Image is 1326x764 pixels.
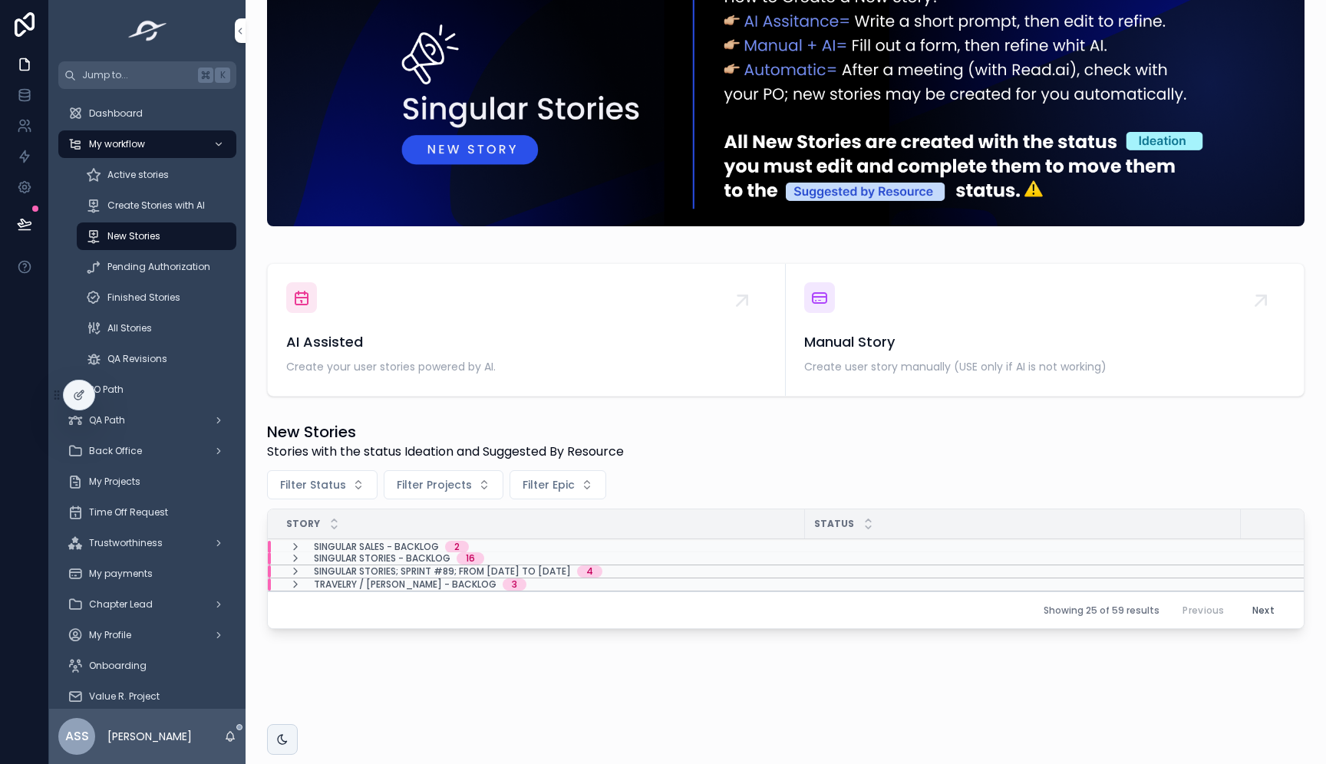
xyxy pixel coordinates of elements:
div: 2 [454,541,460,553]
a: New Stories [77,222,236,250]
span: Trustworthiness [89,537,163,549]
span: Filter Status [280,477,346,492]
span: Singular Sales - Backlog [314,541,439,553]
span: Create Stories with AI [107,199,205,212]
span: My Profile [89,629,131,641]
span: Create your user stories powered by AI. [286,359,767,374]
div: 16 [466,552,475,565]
a: Create Stories with AI [77,192,236,219]
span: Pending Authorization [107,261,210,273]
a: Finished Stories [77,284,236,311]
a: Back Office [58,437,236,465]
span: Stories with the status Ideation and Suggested By Resource [267,443,624,461]
span: Status [814,518,854,530]
span: PO Path [89,384,124,396]
a: QA Path [58,407,236,434]
div: scrollable content [49,89,246,709]
span: QA Revisions [107,353,167,365]
a: Onboarding [58,652,236,680]
span: QA Path [89,414,125,426]
button: Next [1242,598,1285,622]
span: Dashboard [89,107,143,120]
span: All Stories [107,322,152,334]
span: My workflow [89,138,145,150]
div: 4 [586,565,593,578]
span: K [216,69,229,81]
a: PO Path [58,376,236,403]
span: My Projects [89,476,140,488]
span: Filter Epic [523,477,575,492]
span: Story [286,518,320,530]
a: Pending Authorization [77,253,236,281]
span: Back Office [89,445,142,457]
button: Select Button [384,470,503,499]
a: Active stories [77,161,236,189]
img: App logo [124,18,172,43]
button: Select Button [267,470,378,499]
a: Dashboard [58,100,236,127]
span: Travelry / [PERSON_NAME] - Backlog [314,578,496,591]
span: Manual Story [804,331,1285,353]
span: Value R. Project [89,690,160,703]
a: AI AssistedCreate your user stories powered by AI. [268,264,786,396]
span: Time Off Request [89,506,168,519]
a: My payments [58,560,236,588]
a: QA Revisions [77,345,236,373]
span: Singular Stories; Sprint #89; From [DATE] to [DATE] [314,565,571,578]
h1: New Stories [267,421,624,443]
span: Singular Stories - Backlog [314,552,450,565]
a: Value R. Project [58,683,236,710]
a: My Projects [58,468,236,496]
span: My payments [89,568,153,580]
a: Chapter Lead [58,591,236,618]
a: Manual StoryCreate user story manually (USE only if AI is not working) [786,264,1304,396]
div: 3 [512,578,517,591]
span: Onboarding [89,660,147,672]
span: Chapter Lead [89,598,153,611]
span: ASS [65,727,89,746]
a: My workflow [58,130,236,158]
a: All Stories [77,314,236,342]
span: Active stories [107,169,169,181]
span: Jump to... [82,69,192,81]
a: Trustworthiness [58,529,236,557]
span: AI Assisted [286,331,767,353]
span: Showing 25 of 59 results [1044,604,1159,617]
button: Jump to...K [58,61,236,89]
p: [PERSON_NAME] [107,729,192,744]
span: Create user story manually (USE only if AI is not working) [804,359,1285,374]
button: Select Button [510,470,606,499]
a: My Profile [58,621,236,649]
span: Finished Stories [107,291,180,304]
span: Filter Projects [397,477,472,492]
span: New Stories [107,230,160,242]
a: Time Off Request [58,499,236,526]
